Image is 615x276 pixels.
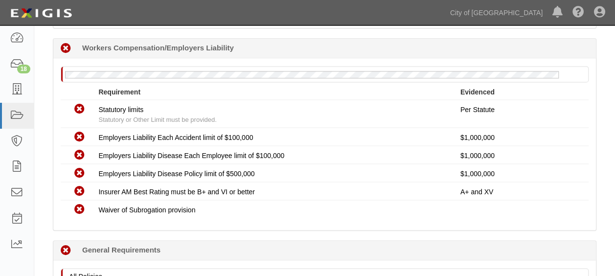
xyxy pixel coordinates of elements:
i: Non-Compliant [74,104,85,115]
i: Non-Compliant 4 days (since 09/01/2025) [61,44,71,54]
i: Non-Compliant [74,132,85,142]
p: $1,000,000 [460,151,581,161]
i: Non-Compliant [74,205,85,215]
i: Help Center - Complianz [572,7,584,19]
p: Per Statute [460,105,581,115]
img: logo-5460c22ac91f19d4615b14bd174203de0afe785f0fc80cf4dbbc73dc1793850b.png [7,4,75,22]
b: General Requirements [82,245,160,255]
i: Non-Compliant 4 days (since 09/01/2025) [61,246,71,256]
span: Insurer AM Best Rating must be B+ and VI or better [98,188,254,196]
span: Employers Liability Disease Each Employee limit of $100,000 [98,152,284,160]
i: Non-Compliant [74,150,85,161]
div: 18 [17,65,30,73]
span: Statutory limits [98,106,143,114]
p: $1,000,000 [460,169,581,179]
i: Non-Compliant [74,168,85,179]
strong: Requirement [98,88,140,96]
span: Statutory or Other Limit must be provided. [98,116,216,123]
b: Workers Compensation/Employers Liability [82,43,234,53]
p: $1,000,000 [460,133,581,142]
i: Non-Compliant [74,186,85,197]
span: Employers Liability Disease Policy limit of $500,000 [98,170,254,178]
a: City of [GEOGRAPHIC_DATA] [445,3,547,23]
p: A+ and XV [460,187,581,197]
span: Waiver of Subrogation provision [98,206,195,214]
span: Employers Liability Each Accident limit of $100,000 [98,134,253,141]
strong: Evidenced [460,88,495,96]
